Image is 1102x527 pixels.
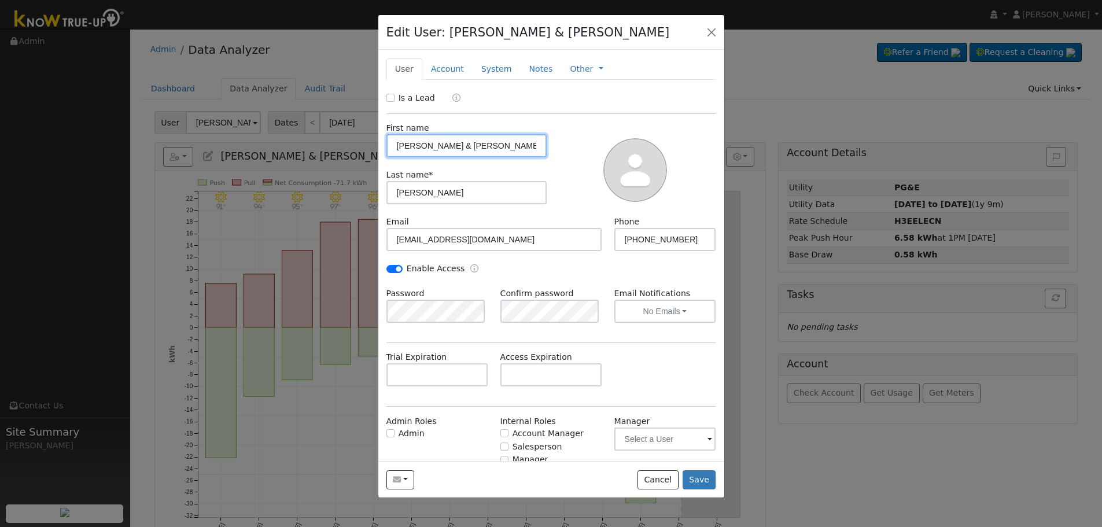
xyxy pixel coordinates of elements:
[386,470,415,490] button: mjshedivy@sti.net
[386,415,437,428] label: Admin Roles
[500,443,508,451] input: Salesperson
[614,216,640,228] label: Phone
[399,428,425,440] label: Admin
[386,351,447,363] label: Trial Expiration
[513,428,584,440] label: Account Manager
[500,415,556,428] label: Internal Roles
[500,456,508,464] input: Manager
[513,454,548,466] label: Manager
[500,429,508,437] input: Account Manager
[470,263,478,276] a: Enable Access
[473,58,521,80] a: System
[386,23,670,42] h4: Edit User: [PERSON_NAME] & [PERSON_NAME]
[520,58,561,80] a: Notes
[386,169,433,181] label: Last name
[614,415,650,428] label: Manager
[513,441,562,453] label: Salesperson
[422,58,473,80] a: Account
[399,92,435,104] label: Is a Lead
[386,94,395,102] input: Is a Lead
[386,288,425,300] label: Password
[386,122,429,134] label: First name
[444,92,460,105] a: Lead
[614,428,716,451] input: Select a User
[683,470,716,490] button: Save
[429,170,433,179] span: Required
[386,429,395,437] input: Admin
[407,263,465,275] label: Enable Access
[614,300,716,323] button: No Emails
[386,58,422,80] a: User
[570,63,593,75] a: Other
[637,470,679,490] button: Cancel
[500,351,572,363] label: Access Expiration
[386,216,409,228] label: Email
[614,288,716,300] label: Email Notifications
[500,288,574,300] label: Confirm password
